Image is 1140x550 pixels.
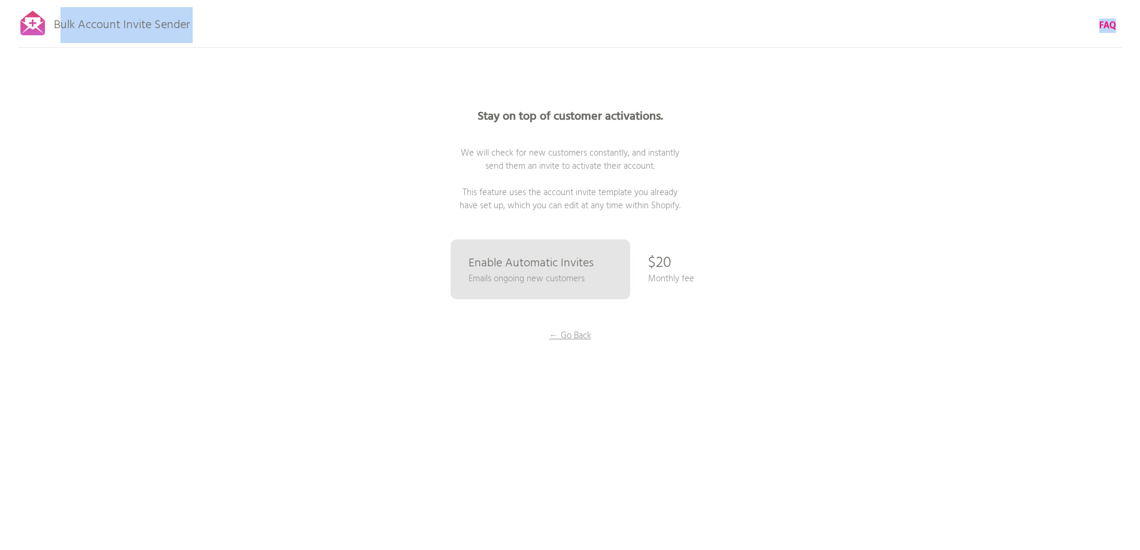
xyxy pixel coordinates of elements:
[54,7,190,37] p: Bulk Account Invite Sender
[460,146,680,213] span: We will check for new customers constantly, and instantly send them an invite to activate their a...
[469,272,585,285] p: Emails ongoing new customers
[648,272,694,285] p: Monthly fee
[648,245,671,281] p: $20
[478,107,663,126] b: Stay on top of customer activations.
[1099,19,1116,33] b: FAQ
[469,257,594,269] p: Enable Automatic Invites
[1099,19,1116,32] a: FAQ
[451,239,630,299] a: Enable Automatic Invites Emails ongoing new customers
[525,329,615,342] p: ← Go Back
